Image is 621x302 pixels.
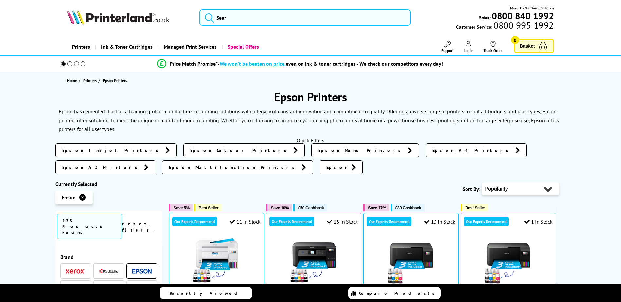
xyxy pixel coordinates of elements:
span: Sales: [479,14,491,21]
img: Epson EcoTank ET-2862 [387,236,436,285]
span: Save 5% [174,205,189,210]
a: Compare Products [348,287,441,299]
span: Compare Products [359,290,438,296]
a: Log In [464,41,474,53]
span: Mon - Fri 9:00am - 5:30pm [510,5,554,11]
span: Price Match Promise* [170,60,218,67]
b: 0800 840 1992 [492,10,554,22]
span: Log In [464,48,474,53]
a: Epson EcoTank ET-2851 [289,280,338,287]
div: 1 In Stock [524,218,553,225]
h1: Epson Printers [55,89,566,105]
button: £30 Cashback [391,204,424,211]
span: Brand [60,254,158,260]
img: Xerox [66,269,85,274]
a: Kyocera [99,267,119,275]
p: Epson has cemented itself as a leading global manufacturer of printing solutions with a legacy of... [59,108,557,124]
a: Epson EcoTank ET-2814 [484,280,533,287]
a: Printerland Logo [67,10,191,25]
a: Xerox [66,267,85,275]
span: Best Seller [199,205,219,210]
button: Save 5% [169,204,192,211]
span: £30 Cashback [395,205,421,210]
span: 138 Products Found [57,214,122,239]
span: Customer Service: [456,22,554,30]
span: £50 Cashback [298,205,324,210]
button: Save 17% [363,204,389,211]
a: Special Offers [222,39,264,55]
a: Support [441,41,454,53]
img: Epson [132,269,152,274]
a: Printers [67,39,95,55]
div: - even on ink & toner cartridges - We check our competitors every day! [218,60,443,67]
a: Recently Viewed [160,287,252,299]
a: Epson Multifunction Printers [162,160,313,174]
button: Best Seller [461,204,488,211]
a: Epson [132,267,152,275]
a: reset filters [122,221,153,233]
span: Save 17% [368,205,386,210]
a: Epson Mono Printers [311,143,419,157]
a: 0800 840 1992 [491,13,554,19]
span: Support [441,48,454,53]
span: Epson A3 Printers [62,164,141,171]
span: Epson Colour Printers [190,147,290,154]
span: Epson A4 Printers [432,147,512,154]
span: Save 10% [271,205,289,210]
span: Epson Inkjet Printers [62,147,162,154]
span: Epson Multifunction Printers [169,164,298,171]
span: Recently Viewed [170,290,244,296]
span: Basket [520,42,535,50]
img: Epson EcoTank ET-2851 [289,236,338,285]
span: We won’t be beaten on price, [220,60,286,67]
span: Epson Mono Printers [318,147,404,154]
img: Epson EcoTank ET-2814 [484,236,533,285]
a: Track Order [484,41,502,53]
button: Save 10% [266,204,292,211]
li: modal_Promise [52,58,549,70]
a: Ink & Toner Cartridges [95,39,157,55]
p: Whether you’re looking to produce eye-catching photo prints at home or a powerhouse business prin... [59,117,559,132]
span: 0 [511,36,519,44]
a: Basket 0 [514,39,554,53]
div: 11 In Stock [230,218,261,225]
div: 15 In Stock [327,218,358,225]
span: 0800 995 1992 [492,22,554,28]
span: Printers [83,77,97,84]
img: Kyocera [99,269,119,274]
span: Best Seller [465,205,485,210]
span: Epson [326,164,348,171]
a: Epson Colour Printers [183,143,305,157]
img: Epson EcoTank ET-4856 [192,236,241,285]
div: Our Experts Recommend [269,217,314,226]
div: Our Experts Recommend [367,217,411,226]
span: Epson [62,194,76,201]
a: Epson [320,160,363,174]
button: £50 Cashback [293,204,327,211]
a: Epson A4 Printers [426,143,527,157]
div: Our Experts Recommend [464,217,509,226]
div: Currently Selected [55,181,163,187]
div: Our Experts Recommend [172,217,217,226]
div: 13 In Stock [424,218,455,225]
button: Best Seller [194,204,222,211]
a: Epson EcoTank ET-4856 [192,280,241,287]
a: Printers [83,77,98,84]
div: Quick Filters [55,137,566,143]
span: Ink & Toner Cartridges [101,39,153,55]
img: Printerland Logo [67,10,169,24]
span: Sort By: [463,186,480,192]
a: Managed Print Services [157,39,222,55]
a: Epson Inkjet Printers [55,143,177,157]
a: Home [67,77,79,84]
a: Epson EcoTank ET-2862 [387,280,436,287]
a: Epson A3 Printers [55,160,155,174]
span: Epson Printers [103,78,127,83]
input: Sear [199,9,411,26]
